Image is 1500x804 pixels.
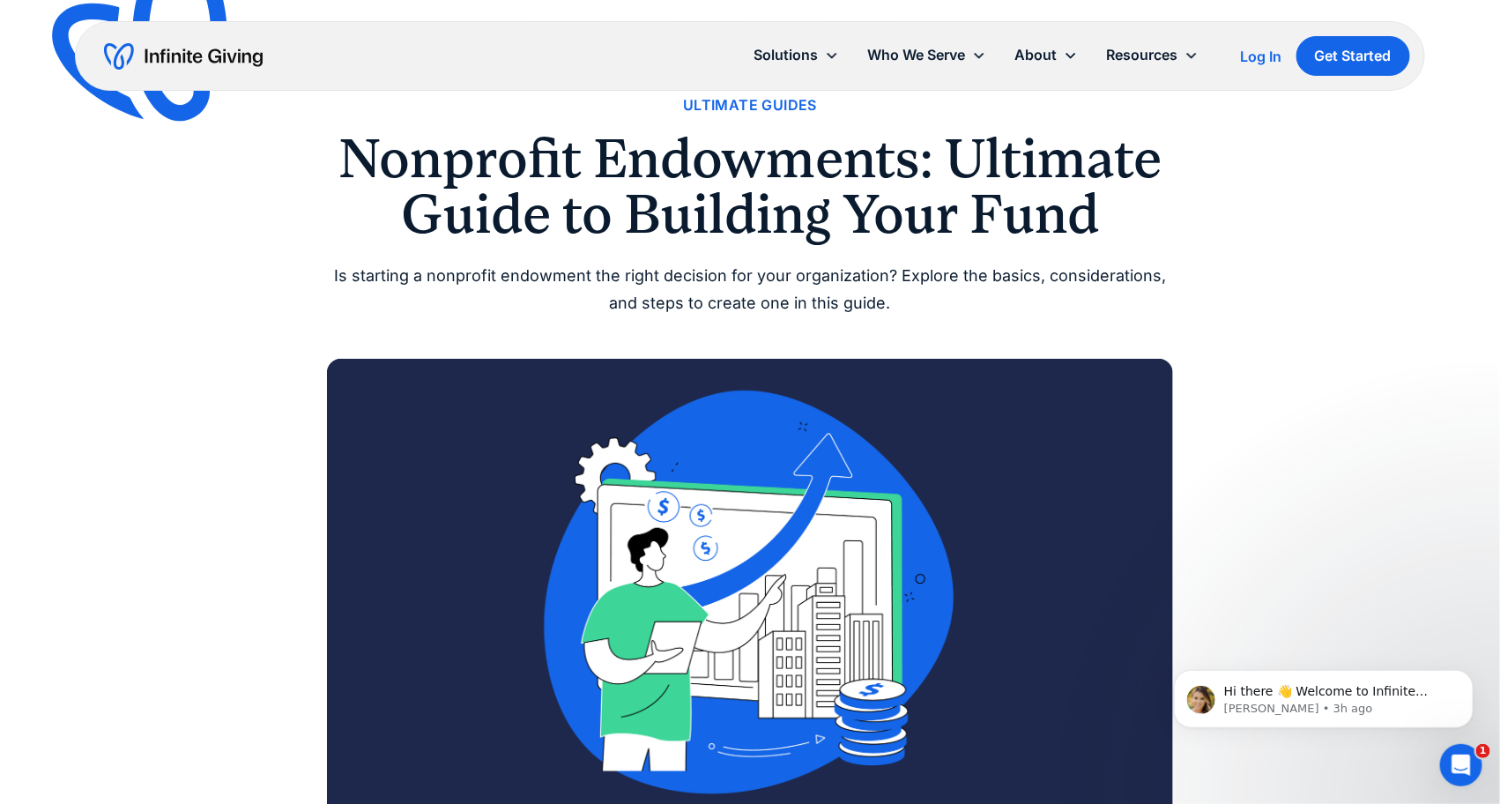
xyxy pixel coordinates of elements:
[104,42,263,71] a: home
[1092,36,1213,74] div: Resources
[1147,633,1500,756] iframe: Intercom notifications message
[1296,36,1410,76] a: Get Started
[327,263,1173,316] div: Is starting a nonprofit endowment the right decision for your organization? Explore the basics, c...
[1476,744,1490,758] span: 1
[754,43,818,67] div: Solutions
[853,36,1000,74] div: Who We Serve
[1241,46,1282,67] a: Log In
[739,36,853,74] div: Solutions
[683,93,817,117] a: Ultimate Guides
[1014,43,1057,67] div: About
[867,43,965,67] div: Who We Serve
[327,131,1173,242] h1: Nonprofit Endowments: Ultimate Guide to Building Your Fund
[1106,43,1177,67] div: Resources
[1000,36,1092,74] div: About
[1440,744,1482,786] iframe: Intercom live chat
[1241,49,1282,63] div: Log In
